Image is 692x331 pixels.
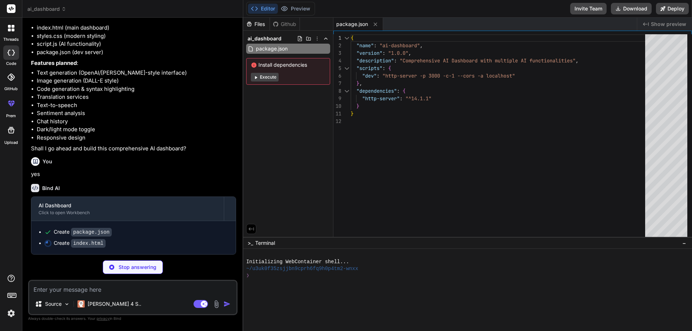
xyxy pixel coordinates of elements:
[119,264,156,271] p: Stop answering
[382,50,385,56] span: :
[5,307,17,319] img: settings
[333,49,341,57] div: 3
[37,125,236,134] li: Dark/light mode toggle
[611,3,652,14] button: Download
[342,87,351,95] div: Click to collapse the range.
[397,88,400,94] span: :
[54,228,112,236] div: Create
[37,69,236,77] li: Text generation (OpenAI/[PERSON_NAME]-style interface)
[270,21,300,28] div: Github
[356,80,359,87] span: }
[382,72,515,79] span: "http-server -p 3000 -c-1 --cors -a localhost"
[37,32,236,40] li: styles.css (modern styling)
[43,158,52,165] h6: You
[27,5,66,13] span: ai_dashboard
[28,315,238,322] p: Always double-check its answers. Your in Bind
[388,65,391,71] span: {
[39,202,217,209] div: AI Dashboard
[248,4,278,14] button: Editor
[651,21,686,28] span: Show preview
[377,72,380,79] span: :
[54,239,106,247] div: Create
[351,35,354,41] span: {
[656,3,689,14] button: Deploy
[333,72,341,80] div: 6
[71,228,112,237] code: package.json
[246,259,349,265] span: Initializing WebContainer shell...
[362,95,400,102] span: "http-server"
[278,4,313,14] button: Preview
[4,140,18,146] label: Upload
[37,40,236,48] li: script.js (AI functionality)
[333,42,341,49] div: 2
[356,42,374,49] span: "name"
[31,170,236,178] p: yes
[6,113,16,119] label: prem
[388,50,408,56] span: "1.0.0"
[37,101,236,110] li: Text-to-speech
[576,57,578,64] span: ,
[333,80,341,87] div: 7
[382,65,385,71] span: :
[333,95,341,102] div: 9
[570,3,607,14] button: Invite Team
[408,50,411,56] span: ,
[37,85,236,93] li: Code generation & syntax highlighting
[77,300,85,308] img: Claude 4 Sonnet
[248,239,253,247] span: >_
[356,57,394,64] span: "description"
[37,109,236,118] li: Sentiment analysis
[97,316,110,321] span: privacy
[394,57,397,64] span: :
[31,197,224,221] button: AI DashboardClick to open Workbench
[37,77,236,85] li: Image generation (DALL-E style)
[380,42,420,49] span: "ai-dashboard"
[682,239,686,247] span: −
[403,88,405,94] span: {
[405,95,431,102] span: "^14.1.1"
[351,110,354,117] span: }
[39,210,217,216] div: Click to open Workbench
[333,110,341,118] div: 11
[255,44,288,53] span: package.json
[37,118,236,126] li: Chat history
[359,80,362,87] span: ,
[31,145,236,153] p: Shall I go ahead and build this comprehensive AI dashboard?
[356,65,382,71] span: "scripts"
[3,36,19,43] label: threads
[4,86,18,92] label: GitHub
[246,265,358,272] span: ~/u3uk0f35zsjjbn9cprh6fq9h0p4tm2-wnxx
[37,93,236,101] li: Translation services
[356,88,397,94] span: "dependencies"
[37,24,236,32] li: index.html (main dashboard)
[374,42,377,49] span: :
[544,57,576,64] span: ionalities"
[243,21,270,28] div: Files
[356,103,359,109] span: }
[37,134,236,142] li: Responsive design
[420,42,423,49] span: ,
[246,272,250,279] span: ❯
[37,48,236,57] li: package.json (dev server)
[362,72,377,79] span: "dev"
[400,95,403,102] span: :
[212,300,221,308] img: attachment
[223,300,231,308] img: icon
[71,239,106,248] code: index.html
[42,185,60,192] h6: Bind AI
[356,50,382,56] span: "version"
[333,118,341,125] div: 12
[336,21,368,28] span: package.json
[333,65,341,72] div: 5
[6,61,16,67] label: code
[333,34,341,42] div: 1
[681,237,688,249] button: −
[251,73,279,81] button: Execute
[400,57,544,64] span: "Comprehensive AI Dashboard with multiple AI funct
[342,34,351,42] div: Click to collapse the range.
[333,102,341,110] div: 10
[333,57,341,65] div: 4
[31,59,236,67] p: :
[88,300,141,308] p: [PERSON_NAME] 4 S..
[45,300,62,308] p: Source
